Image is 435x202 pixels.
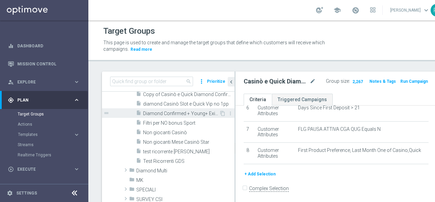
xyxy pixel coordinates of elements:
i: mode_edit [310,77,316,86]
i: insert_drive_file [136,91,141,99]
button: play_circle_outline Execute keyboard_arrow_right [7,167,80,172]
button: gps_fixed Plan keyboard_arrow_right [7,97,80,103]
div: Mission Control [8,55,80,73]
i: insert_drive_file [136,148,141,156]
td: Customer Attributes [255,143,296,164]
label: Group size [326,78,349,84]
i: keyboard_arrow_right [73,131,80,138]
span: search [186,79,191,84]
div: Execute [8,166,73,172]
label: Complex Selection [249,185,289,192]
span: MK [136,177,234,183]
a: Target Groups [18,111,71,117]
span: First Product Preference, Last Month One of Casino,Quick [298,147,421,153]
a: [PERSON_NAME]keyboard_arrow_down [389,5,431,15]
a: Dashboard [17,37,80,55]
span: Filtri per NO bonus Sport [143,120,234,126]
span: school [333,6,341,14]
i: insert_drive_file [136,110,141,118]
span: Copy of Casin&#xF2; e Quick Diamond Confirmed &#x2B; Young&#x2B; Exiting [143,92,234,97]
a: Criteria [244,94,272,106]
div: Streams [18,140,88,150]
i: gps_fixed [8,97,14,103]
a: Triggered Campaigns [272,94,333,106]
span: Plan [17,98,73,102]
i: insert_drive_file [136,158,141,166]
button: Run Campaign [400,78,429,85]
i: insert_drive_file [136,139,141,146]
span: Templates [18,133,67,137]
i: play_circle_outline [8,166,14,172]
span: This page is used to create and manage the target groups that define which customers will receive... [103,40,325,52]
td: 7 [244,121,255,143]
div: Actions [18,119,88,129]
div: Templates [18,133,73,137]
div: Dashboard [8,37,80,55]
i: keyboard_arrow_right [73,166,80,172]
i: more_vert [228,111,233,116]
span: Diamond Confirmed &#x2B; Young&#x2B; Exiting (1) [143,111,219,116]
div: Target Groups [18,109,88,119]
h1: Target Groups [103,26,155,36]
a: Actions [18,122,71,127]
td: Customer Attributes [255,100,296,121]
span: Explore [17,80,73,84]
td: 8 [244,143,255,164]
i: folder [129,186,135,194]
span: Diamond Multi [136,168,234,174]
div: Templates [18,129,88,140]
div: Plan [8,97,73,103]
label: : [349,78,350,84]
i: folder [129,177,135,185]
span: keyboard_arrow_down [422,6,430,14]
i: folder [129,167,135,175]
span: FLG PAUSA ATTIVA CGA QUG Equals N [298,126,381,132]
div: Explore [8,79,73,85]
input: Quick find group or folder [110,77,193,86]
span: Non giocanti Mese Casin&#xF2; Star [143,139,234,145]
button: Read more [130,46,153,53]
a: Realtime Triggers [18,152,71,158]
h2: Casinò e Quick Diamond Confirmed + Young+ Exiting [244,77,308,86]
i: equalizer [8,43,14,49]
span: SPECIALI [136,187,234,193]
span: diamond Casin&#xF2; Slot e Quick Vip no 1pp [143,101,234,107]
button: Mission Control [7,61,80,67]
i: keyboard_arrow_right [73,79,80,85]
i: keyboard_arrow_right [73,97,80,103]
button: + Add Selection [244,170,276,178]
span: Days Since First Deposit > 21 [298,105,360,111]
span: Non giocanti Casin&#xF2; [143,130,234,136]
i: insert_drive_file [136,120,141,127]
i: chevron_left [228,79,234,85]
a: Streams [18,142,71,147]
button: chevron_left [228,77,234,87]
i: Duplicate Target group [220,111,225,116]
i: insert_drive_file [136,129,141,137]
span: Test Ricorrenti GDS [143,158,234,164]
i: person_search [8,79,14,85]
span: Execute [17,167,73,171]
button: Notes & Tags [369,78,397,85]
span: test ricorrente ross [143,149,234,155]
div: Realtime Triggers [18,150,88,160]
td: 6 [244,100,255,121]
button: Templates keyboard_arrow_right [18,132,80,137]
button: person_search Explore keyboard_arrow_right [7,79,80,85]
button: equalizer Dashboard [7,43,80,49]
td: Customer Attributes [255,121,296,143]
a: Settings [16,191,37,195]
button: Prioritize [206,77,226,86]
span: 2,267 [352,79,364,86]
i: insert_drive_file [136,100,141,108]
i: more_vert [198,77,205,86]
i: settings [7,190,13,196]
a: Mission Control [17,55,80,73]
